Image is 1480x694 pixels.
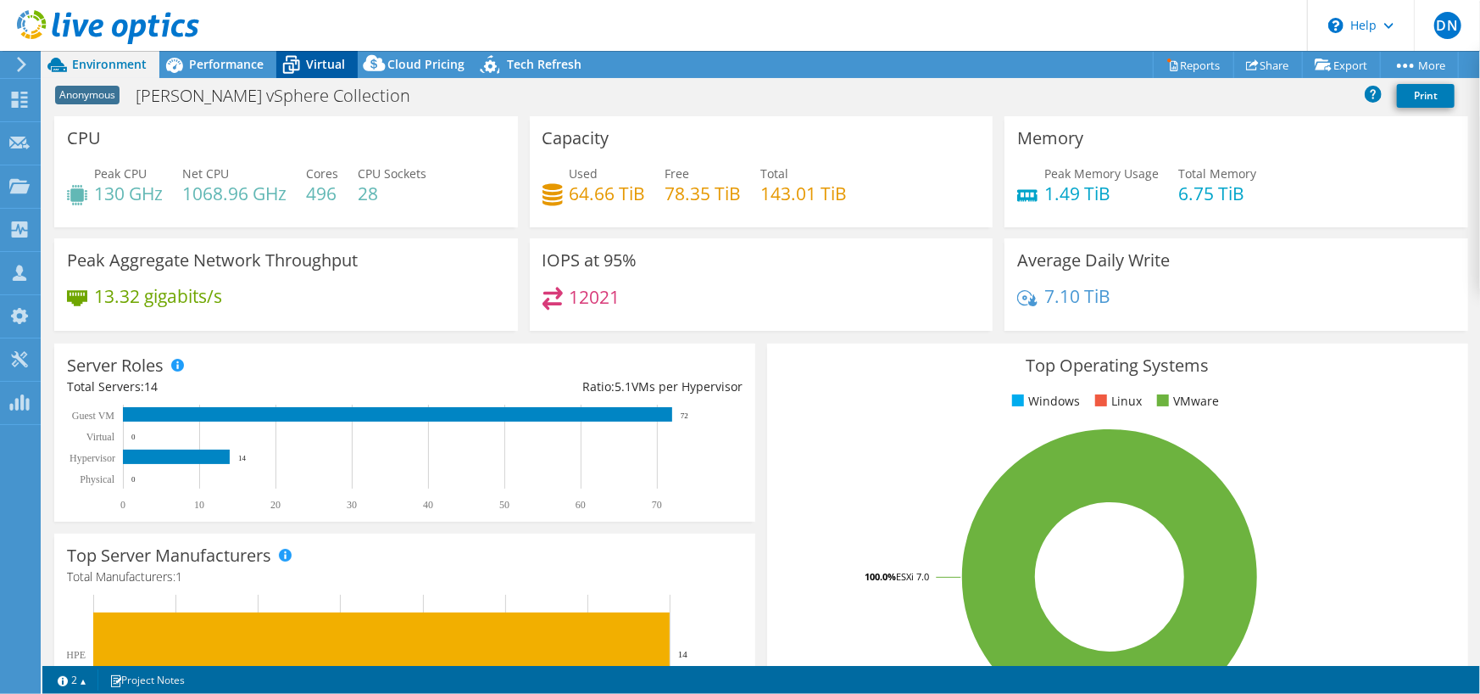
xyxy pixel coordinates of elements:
[306,56,345,72] span: Virtual
[1178,184,1256,203] h4: 6.75 TiB
[404,378,742,396] div: Ratio: VMs per Hypervisor
[94,165,147,182] span: Peak CPU
[761,184,848,203] h4: 143.01 TiB
[1434,12,1461,39] span: DN
[542,251,637,270] h3: IOPS at 95%
[387,56,465,72] span: Cloud Pricing
[86,431,115,443] text: Virtual
[182,184,287,203] h4: 1068.96 GHz
[1380,52,1459,78] a: More
[652,499,662,511] text: 70
[358,184,426,203] h4: 28
[1328,18,1344,33] svg: \n
[1153,52,1234,78] a: Reports
[55,86,120,104] span: Anonymous
[306,184,338,203] h4: 496
[80,473,114,485] text: Physical
[238,454,247,462] text: 14
[1302,52,1381,78] a: Export
[67,378,404,396] div: Total Servers:
[499,499,509,511] text: 50
[570,165,598,182] span: Used
[1091,392,1142,411] li: Linux
[67,568,743,586] h4: Total Manufacturers:
[46,669,98,691] a: 2
[665,184,742,203] h4: 78.35 TiB
[94,184,163,203] h4: 130 GHz
[67,129,101,148] h3: CPU
[70,452,115,464] text: Hypervisor
[896,570,929,583] tspan: ESXi 7.0
[780,356,1455,375] h3: Top Operating Systems
[1233,52,1303,78] a: Share
[542,129,609,148] h3: Capacity
[175,568,182,585] span: 1
[1008,392,1080,411] li: Windows
[347,499,357,511] text: 30
[194,499,204,511] text: 10
[67,356,164,375] h3: Server Roles
[270,499,281,511] text: 20
[67,546,271,565] h3: Top Server Manufacturers
[182,165,229,182] span: Net CPU
[97,669,197,691] a: Project Notes
[761,165,789,182] span: Total
[67,251,358,270] h3: Peak Aggregate Network Throughput
[681,411,688,420] text: 72
[144,378,158,395] span: 14
[570,184,646,203] h4: 64.66 TiB
[1044,287,1110,305] h4: 7.10 TiB
[423,499,433,511] text: 40
[189,56,264,72] span: Performance
[570,288,620,306] h4: 12021
[72,56,147,72] span: Environment
[66,649,86,661] text: HPE
[1017,129,1083,148] h3: Memory
[665,165,690,182] span: Free
[120,499,125,511] text: 0
[306,165,338,182] span: Cores
[615,378,632,395] span: 5.1
[131,475,136,484] text: 0
[1044,165,1159,182] span: Peak Memory Usage
[865,570,896,583] tspan: 100.0%
[128,87,437,105] h1: [PERSON_NAME] vSphere Collection
[507,56,581,72] span: Tech Refresh
[72,410,114,422] text: Guest VM
[1017,251,1170,270] h3: Average Daily Write
[131,433,136,441] text: 0
[678,649,688,659] text: 14
[94,287,222,305] h4: 13.32 gigabits/s
[358,165,426,182] span: CPU Sockets
[1044,184,1159,203] h4: 1.49 TiB
[1178,165,1256,182] span: Total Memory
[1397,84,1455,108] a: Print
[1153,392,1219,411] li: VMware
[576,499,586,511] text: 60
